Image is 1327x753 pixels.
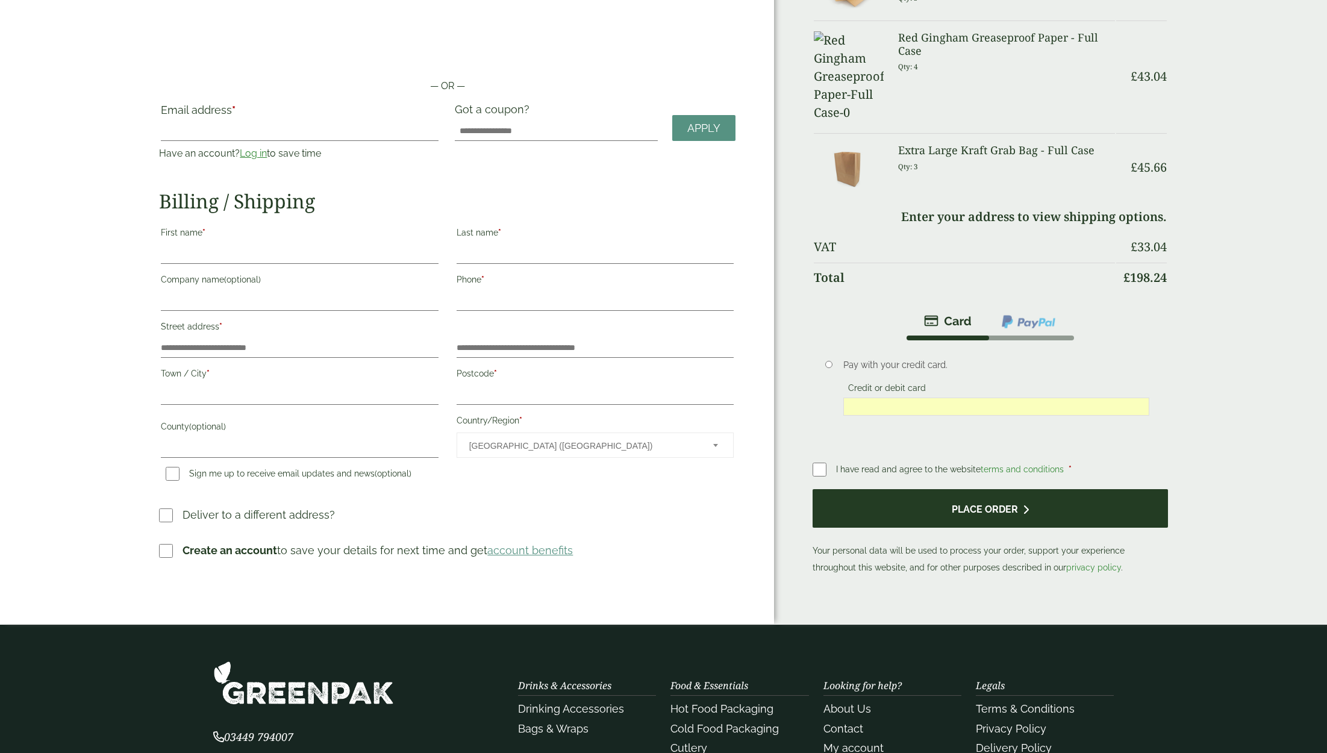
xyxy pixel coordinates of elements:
span: United Kingdom (UK) [469,433,697,458]
bdi: 45.66 [1131,159,1167,175]
p: — OR — [159,79,735,93]
a: account benefits [487,544,573,557]
iframe: Secure payment button frame [159,40,735,64]
abbr: required [232,104,236,116]
a: About Us [823,702,871,715]
label: Phone [457,271,734,292]
td: Enter your address to view shipping options. [814,202,1167,231]
p: to save your details for next time and get [183,542,573,558]
button: Place order [813,489,1168,528]
label: Email address [161,105,438,122]
span: (optional) [375,469,411,478]
a: 03449 794007 [213,732,293,743]
a: Cold Food Packaging [670,722,779,735]
th: VAT [814,233,1115,261]
p: Have an account? to save time [159,146,440,161]
span: £ [1123,269,1130,286]
label: Credit or debit card [843,383,931,396]
img: stripe.png [924,314,972,328]
span: 03449 794007 [213,730,293,744]
bdi: 43.04 [1131,68,1167,84]
label: Town / City [161,365,438,386]
abbr: required [481,275,484,284]
span: (optional) [224,275,261,284]
abbr: required [519,416,522,425]
p: Pay with your credit card. [843,358,1149,372]
p: Deliver to a different address? [183,507,335,523]
strong: Create an account [183,544,277,557]
label: Got a coupon? [455,103,534,122]
a: Privacy Policy [976,722,1046,735]
abbr: required [1069,464,1072,474]
abbr: required [202,228,205,237]
bdi: 198.24 [1123,269,1167,286]
span: £ [1131,68,1137,84]
h2: Billing / Shipping [159,190,735,213]
label: Postcode [457,365,734,386]
iframe: Secure card payment input frame [847,401,1146,412]
label: Country/Region [457,412,734,433]
input: Sign me up to receive email updates and news(optional) [166,467,180,481]
label: County [161,418,438,439]
abbr: required [207,369,210,378]
a: Log in [240,148,267,159]
span: Country/Region [457,433,734,458]
span: £ [1131,159,1137,175]
th: Total [814,263,1115,292]
small: Qty: 4 [898,62,918,71]
abbr: required [494,369,497,378]
a: Bags & Wraps [518,722,589,735]
label: Street address [161,318,438,339]
small: Qty: 3 [898,162,918,171]
a: privacy policy [1066,563,1121,572]
h3: Extra Large Kraft Grab Bag - Full Case [898,144,1115,157]
a: Drinking Accessories [518,702,624,715]
label: Last name [457,224,734,245]
span: (optional) [189,422,226,431]
img: ppcp-gateway.png [1001,314,1057,330]
span: £ [1131,239,1137,255]
a: Terms & Conditions [976,702,1075,715]
label: First name [161,224,438,245]
a: Hot Food Packaging [670,702,773,715]
p: Your personal data will be used to process your order, support your experience throughout this we... [813,489,1168,576]
abbr: required [498,228,501,237]
img: GreenPak Supplies [213,661,394,705]
span: Apply [687,122,720,135]
label: Company name [161,271,438,292]
label: Sign me up to receive email updates and news [161,469,416,482]
abbr: required [219,322,222,331]
bdi: 33.04 [1131,239,1167,255]
h3: Red Gingham Greaseproof Paper - Full Case [898,31,1115,57]
a: Apply [672,115,735,141]
span: I have read and agree to the website [836,464,1066,474]
a: terms and conditions [981,464,1064,474]
a: Contact [823,722,863,735]
img: Red Gingham Greaseproof Paper-Full Case-0 [814,31,884,122]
